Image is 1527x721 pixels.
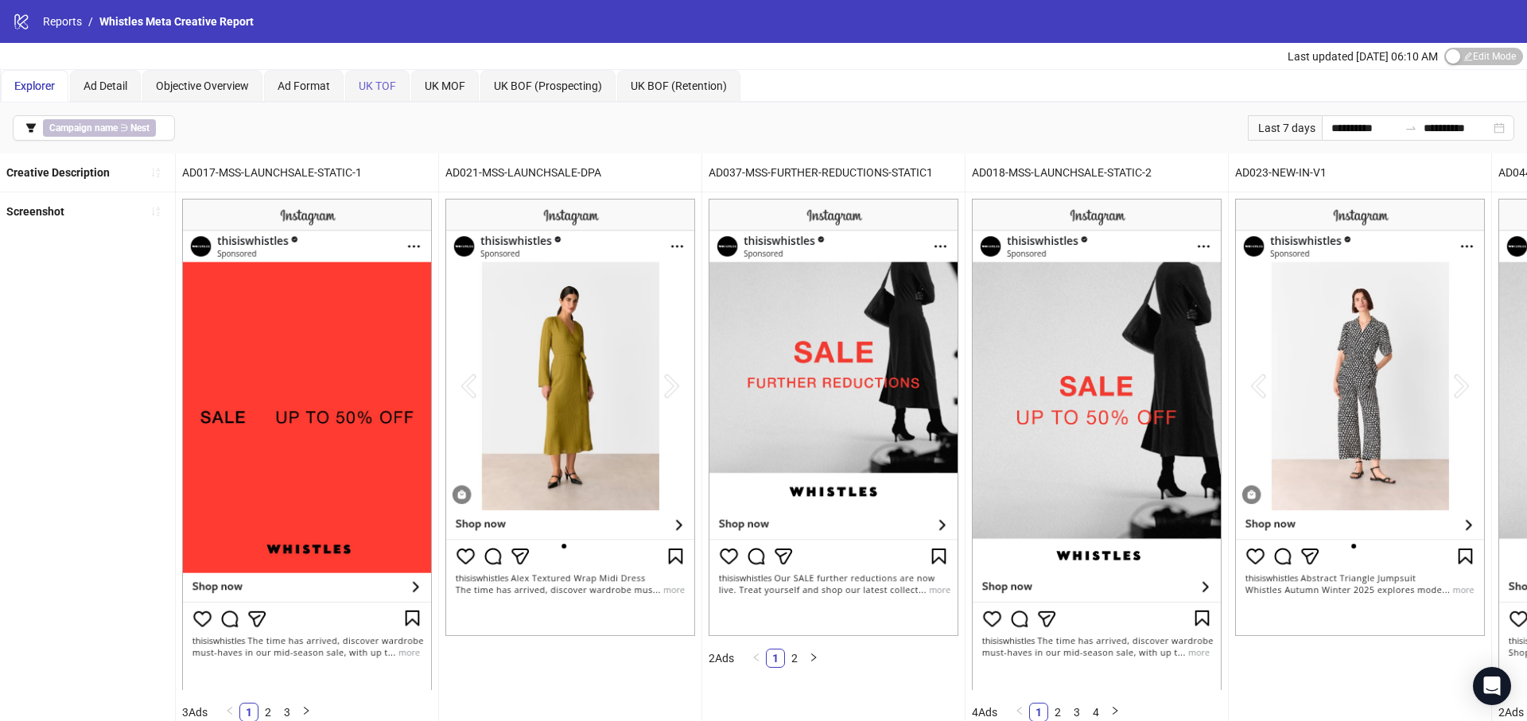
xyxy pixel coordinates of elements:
button: Campaign name ∋ Nest [13,115,175,141]
div: AD023-NEW-IN-V1 [1229,153,1491,192]
span: left [225,706,235,715]
span: to [1405,122,1417,134]
span: 2 Ads [1498,706,1524,719]
span: left [752,653,761,662]
img: Screenshot 6914377538331 [709,199,958,636]
a: 2 [786,649,803,667]
button: left [747,649,766,668]
span: UK BOF (Retention) [631,79,727,92]
span: ∋ [43,119,156,137]
div: Last 7 days [1248,115,1322,141]
div: AD037-MSS-FURTHER-REDUCTIONS-STATIC1 [702,153,965,192]
span: 3 Ads [182,706,208,719]
li: Previous Page [747,649,766,668]
a: Reports [40,13,85,30]
a: 4 [1087,704,1105,721]
span: filter [25,122,37,134]
a: 1 [767,649,784,667]
span: Whistles Meta Creative Report [99,15,254,28]
img: Screenshot 6911678056531 [445,199,695,636]
span: left [1015,706,1024,715]
span: 4 Ads [972,706,997,719]
div: AD021-MSS-LAUNCHSALE-DPA [439,153,701,192]
span: Explorer [14,79,55,92]
span: right [809,653,818,662]
span: Objective Overview [156,79,249,92]
span: Ad Detail [84,79,127,92]
img: Screenshot 6911679367931 [972,199,1222,689]
b: Creative Description [6,166,110,179]
a: 1 [240,704,258,721]
li: Next Page [804,649,823,668]
a: 1 [1030,704,1047,721]
span: UK TOF [359,79,396,92]
span: Ad Format [278,79,330,92]
span: right [1110,706,1120,715]
span: 2 Ads [709,652,734,665]
li: / [88,13,93,30]
div: AD017-MSS-LAUNCHSALE-STATIC-1 [176,153,438,192]
li: 2 [785,649,804,668]
button: right [804,649,823,668]
a: 3 [1068,704,1086,721]
li: 1 [766,649,785,668]
div: AD018-MSS-LAUNCHSALE-STATIC-2 [966,153,1228,192]
img: Screenshot 6911645948131 [1235,199,1485,636]
b: Screenshot [6,205,64,218]
div: Open Intercom Messenger [1473,667,1511,705]
span: UK MOF [425,79,465,92]
a: 2 [259,704,277,721]
span: right [301,706,311,715]
img: Screenshot 6911679704531 [182,199,432,689]
span: sort-ascending [150,167,161,178]
span: Last updated [DATE] 06:10 AM [1288,50,1438,63]
b: Nest [130,122,150,134]
span: swap-right [1405,122,1417,134]
span: sort-ascending [150,206,161,217]
a: 2 [1049,704,1067,721]
span: UK BOF (Prospecting) [494,79,602,92]
b: Campaign name [49,122,118,134]
a: 3 [278,704,296,721]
